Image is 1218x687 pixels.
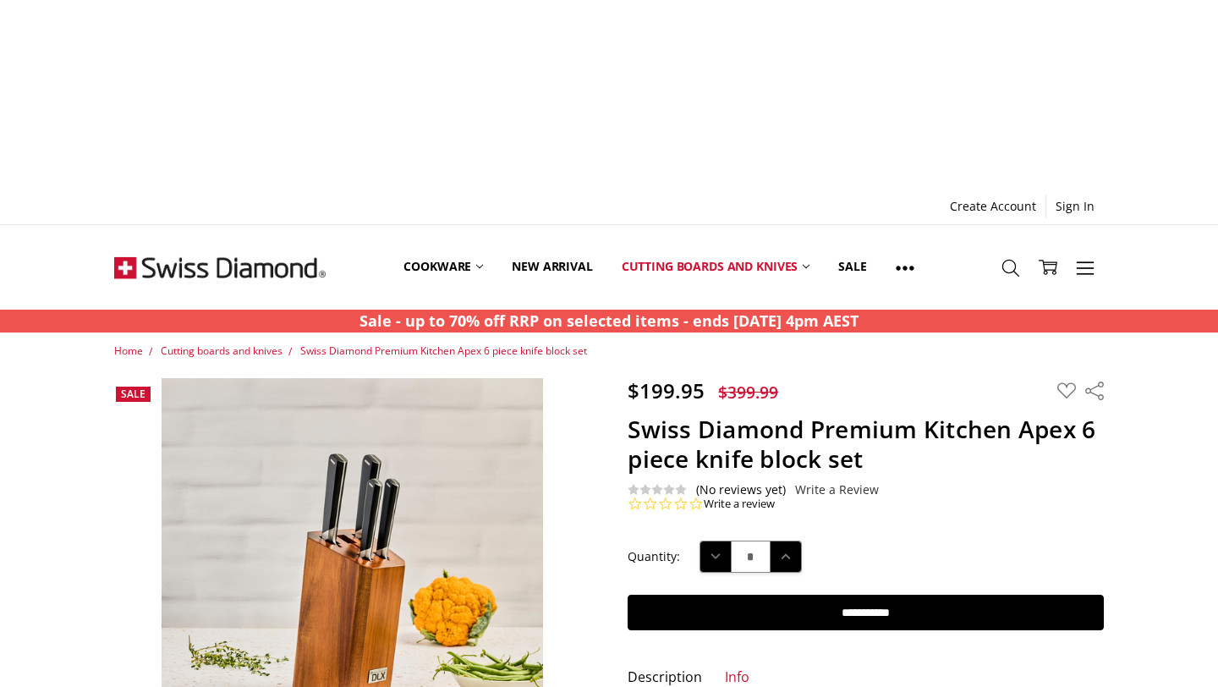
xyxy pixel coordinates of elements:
img: Free Shipping On Every Order [114,225,326,310]
a: Create Account [941,195,1045,218]
span: $399.99 [718,381,778,404]
a: Sale [824,229,881,305]
a: Swiss Diamond Premium Kitchen Apex 6 piece knife block set [300,343,587,358]
span: Sale [121,387,145,401]
a: Write a Review [795,483,879,497]
a: Cookware [389,229,497,305]
h1: Swiss Diamond Premium Kitchen Apex 6 piece knife block set [628,415,1104,474]
a: Sign In [1046,195,1104,218]
a: Home [114,343,143,358]
a: Cutting boards and knives [161,343,283,358]
a: Cutting boards and knives [607,229,825,305]
a: New arrival [497,229,606,305]
a: Show All [881,229,929,305]
a: Write a review [704,497,775,512]
strong: Sale - up to 70% off RRP on selected items - ends [DATE] 4pm AEST [359,311,859,331]
label: Quantity: [628,547,680,566]
span: $199.95 [628,376,705,404]
span: (No reviews yet) [696,483,786,497]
